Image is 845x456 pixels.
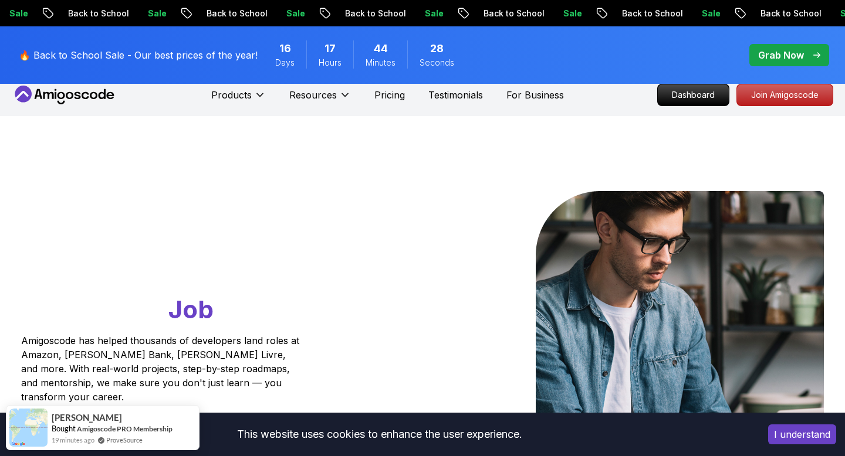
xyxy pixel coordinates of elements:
a: Pricing [374,88,405,102]
button: Products [211,88,266,111]
p: Sale [687,8,724,19]
span: Job [168,294,214,324]
button: Resources [289,88,351,111]
h1: Go From Learning to Hired: Master Java, Spring Boot & Cloud Skills That Get You the [21,191,344,326]
p: Back to School [191,8,271,19]
a: ProveSource [106,435,143,445]
p: Back to School [607,8,687,19]
p: Sale [133,8,170,19]
button: Accept cookies [768,424,836,444]
p: Back to School [330,8,410,19]
div: This website uses cookies to enhance the user experience. [9,421,751,447]
p: Sale [410,8,447,19]
p: Back to School [53,8,133,19]
p: Join Amigoscode [737,84,833,106]
span: Days [275,57,295,69]
span: 16 Days [279,40,291,57]
a: Testimonials [428,88,483,102]
a: Amigoscode PRO Membership [77,424,173,433]
a: Join Amigoscode [736,84,833,106]
span: 44 Minutes [374,40,388,57]
span: 17 Hours [325,40,336,57]
p: 🔥 Back to School Sale - Our best prices of the year! [19,48,258,62]
a: Dashboard [657,84,729,106]
img: provesource social proof notification image [9,409,48,447]
p: Back to School [745,8,825,19]
p: Sale [271,8,309,19]
a: For Business [506,88,564,102]
p: Grab Now [758,48,804,62]
span: [PERSON_NAME] [52,413,122,423]
span: 28 Seconds [430,40,444,57]
p: Dashboard [658,84,729,106]
span: Seconds [420,57,454,69]
span: Bought [52,424,76,433]
p: Sale [548,8,586,19]
span: 19 minutes ago [52,435,94,445]
p: Amigoscode has helped thousands of developers land roles at Amazon, [PERSON_NAME] Bank, [PERSON_N... [21,334,303,404]
span: Minutes [366,57,396,69]
p: Back to School [468,8,548,19]
p: Products [211,88,252,102]
span: Hours [319,57,342,69]
p: Resources [289,88,337,102]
